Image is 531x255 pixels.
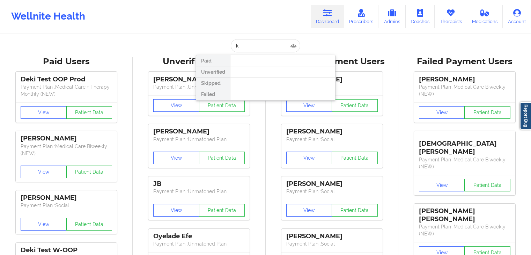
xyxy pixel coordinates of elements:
[435,5,467,28] a: Therapists
[286,180,378,188] div: [PERSON_NAME]
[153,99,199,112] button: View
[286,99,332,112] button: View
[464,106,510,119] button: Patient Data
[153,232,245,240] div: Oyelade Efe
[286,152,332,164] button: View
[520,102,531,130] a: Report Bug
[199,152,245,164] button: Patient Data
[153,136,245,143] p: Payment Plan : Unmatched Plan
[419,207,510,223] div: [PERSON_NAME] [PERSON_NAME]
[332,152,378,164] button: Patient Data
[5,56,128,67] div: Paid Users
[419,223,510,237] p: Payment Plan : Medical Care Biweekly (NEW)
[503,5,531,28] a: Account
[332,99,378,112] button: Patient Data
[66,166,112,178] button: Patient Data
[196,55,230,66] div: Paid
[419,179,465,191] button: View
[419,75,510,83] div: [PERSON_NAME]
[21,166,67,178] button: View
[196,89,230,100] div: Failed
[21,246,112,254] div: Deki Test W-OOP
[196,78,230,89] div: Skipped
[153,204,199,217] button: View
[196,66,230,78] div: Unverified
[153,240,245,247] p: Payment Plan : Unmatched Plan
[153,127,245,136] div: [PERSON_NAME]
[332,204,378,217] button: Patient Data
[286,240,378,247] p: Payment Plan : Social
[419,83,510,97] p: Payment Plan : Medical Care Biweekly (NEW)
[464,179,510,191] button: Patient Data
[199,99,245,112] button: Patient Data
[406,5,435,28] a: Coaches
[21,143,112,157] p: Payment Plan : Medical Care Biweekly (NEW)
[153,152,199,164] button: View
[21,106,67,119] button: View
[286,188,378,195] p: Payment Plan : Social
[21,75,112,83] div: Deki Test OOP Prod
[419,134,510,156] div: [DEMOGRAPHIC_DATA][PERSON_NAME]
[286,232,378,240] div: [PERSON_NAME]
[66,218,112,231] button: Patient Data
[21,218,67,231] button: View
[403,56,526,67] div: Failed Payment Users
[153,188,245,195] p: Payment Plan : Unmatched Plan
[419,106,465,119] button: View
[286,127,378,136] div: [PERSON_NAME]
[138,56,260,67] div: Unverified Users
[286,204,332,217] button: View
[153,83,245,90] p: Payment Plan : Unmatched Plan
[21,134,112,143] div: [PERSON_NAME]
[153,180,245,188] div: JB
[199,204,245,217] button: Patient Data
[66,106,112,119] button: Patient Data
[344,5,379,28] a: Prescribers
[311,5,344,28] a: Dashboard
[467,5,503,28] a: Medications
[21,194,112,202] div: [PERSON_NAME]
[419,156,510,170] p: Payment Plan : Medical Care Biweekly (NEW)
[153,75,245,83] div: [PERSON_NAME]
[21,202,112,209] p: Payment Plan : Social
[286,136,378,143] p: Payment Plan : Social
[21,83,112,97] p: Payment Plan : Medical Care + Therapy Monthly (NEW)
[378,5,406,28] a: Admins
